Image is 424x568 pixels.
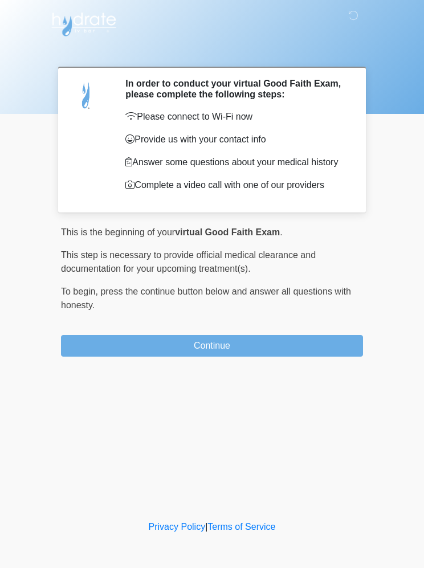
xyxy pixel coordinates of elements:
h2: In order to conduct your virtual Good Faith Exam, please complete the following steps: [125,78,346,100]
h1: ‎ ‎ ‎ ‎ [52,41,372,62]
p: Provide us with your contact info [125,133,346,146]
p: Complete a video call with one of our providers [125,178,346,192]
span: press the continue button below and answer all questions with honesty. [61,287,351,310]
span: . [280,227,282,237]
img: Agent Avatar [70,78,104,112]
button: Continue [61,335,363,357]
a: Terms of Service [207,522,275,532]
img: Hydrate IV Bar - Flagstaff Logo [50,9,118,37]
a: Privacy Policy [149,522,206,532]
span: This step is necessary to provide official medical clearance and documentation for your upcoming ... [61,250,316,273]
strong: virtual Good Faith Exam [175,227,280,237]
p: Please connect to Wi-Fi now [125,110,346,124]
span: This is the beginning of your [61,227,175,237]
p: Answer some questions about your medical history [125,156,346,169]
a: | [205,522,207,532]
span: To begin, [61,287,100,296]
